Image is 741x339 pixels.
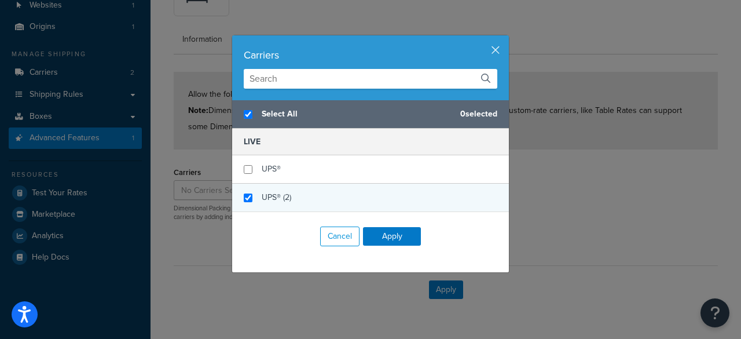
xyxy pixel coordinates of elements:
input: Search [244,69,497,89]
span: UPS® (2) [262,191,291,203]
button: Cancel [320,227,360,246]
div: 0 selected [232,100,509,129]
div: Carriers [244,47,497,63]
h5: LIVE [232,129,509,155]
button: Apply [363,227,421,246]
span: Select All [262,106,451,122]
span: UPS® [262,163,281,175]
